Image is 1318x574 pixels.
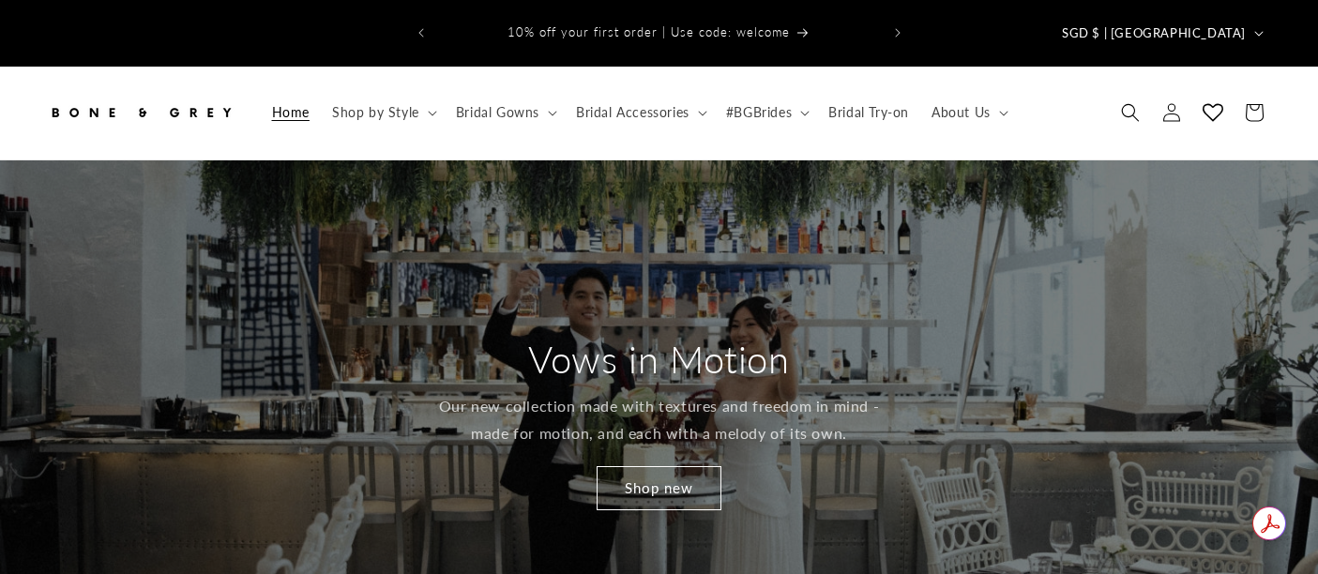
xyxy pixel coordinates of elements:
summary: About Us [920,93,1016,132]
span: About Us [932,104,991,121]
a: Bone and Grey Bridal [40,85,242,141]
summary: #BGBrides [715,93,817,132]
summary: Bridal Accessories [565,93,715,132]
p: Our new collection made with textures and freedom in mind - made for motion, and each with a melo... [436,393,882,447]
a: Shop new [597,466,721,510]
button: SGD $ | [GEOGRAPHIC_DATA] [1051,15,1271,51]
h2: Vows in Motion [528,335,789,384]
span: 10% off your first order | Use code: welcome [508,24,790,39]
span: SGD $ | [GEOGRAPHIC_DATA] [1062,24,1246,43]
a: Bridal Try-on [817,93,920,132]
span: Bridal Gowns [456,104,539,121]
span: Home [272,104,310,121]
span: Shop by Style [332,104,419,121]
a: Home [261,93,321,132]
button: Previous announcement [401,15,442,51]
img: Bone and Grey Bridal [47,92,235,133]
summary: Shop by Style [321,93,445,132]
span: Bridal Accessories [576,104,689,121]
button: Next announcement [877,15,918,51]
summary: Search [1110,92,1151,133]
span: Bridal Try-on [828,104,909,121]
summary: Bridal Gowns [445,93,565,132]
span: #BGBrides [726,104,792,121]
